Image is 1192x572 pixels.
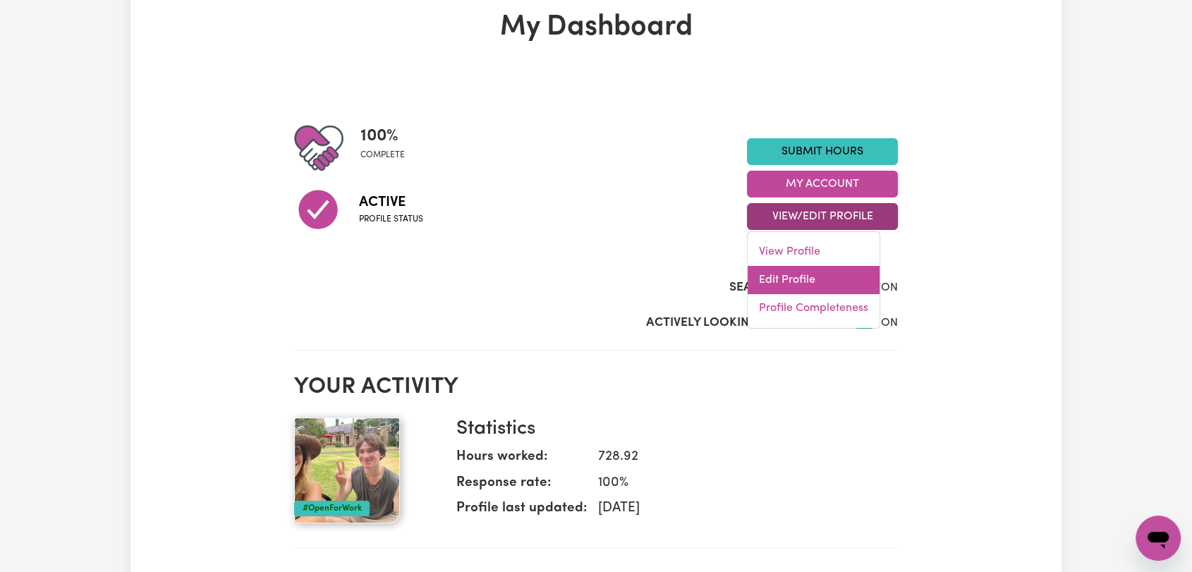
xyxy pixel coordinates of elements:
h1: My Dashboard [294,11,898,44]
span: Profile status [359,213,423,226]
h3: Statistics [456,418,887,442]
a: Profile Completeness [748,294,880,322]
span: Active [359,192,423,213]
span: complete [360,149,405,162]
div: View/Edit Profile [747,231,880,329]
a: View Profile [748,238,880,266]
span: ON [881,317,898,329]
label: Search Visibility [729,279,836,297]
h2: Your activity [294,374,898,401]
dd: [DATE] [587,499,887,519]
iframe: Button to launch messaging window [1136,516,1181,561]
dd: 100 % [587,473,887,494]
button: My Account [747,171,898,197]
dd: 728.92 [587,447,887,468]
a: Submit Hours [747,138,898,165]
span: ON [881,282,898,293]
button: View/Edit Profile [747,203,898,230]
dt: Hours worked: [456,447,587,473]
img: Your profile picture [294,418,400,523]
div: #OpenForWork [294,501,370,516]
label: Actively Looking for Clients [646,314,836,332]
span: 100 % [360,123,405,149]
div: Profile completeness: 100% [360,123,416,173]
dt: Profile last updated: [456,499,587,525]
a: Edit Profile [748,266,880,294]
dt: Response rate: [456,473,587,499]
